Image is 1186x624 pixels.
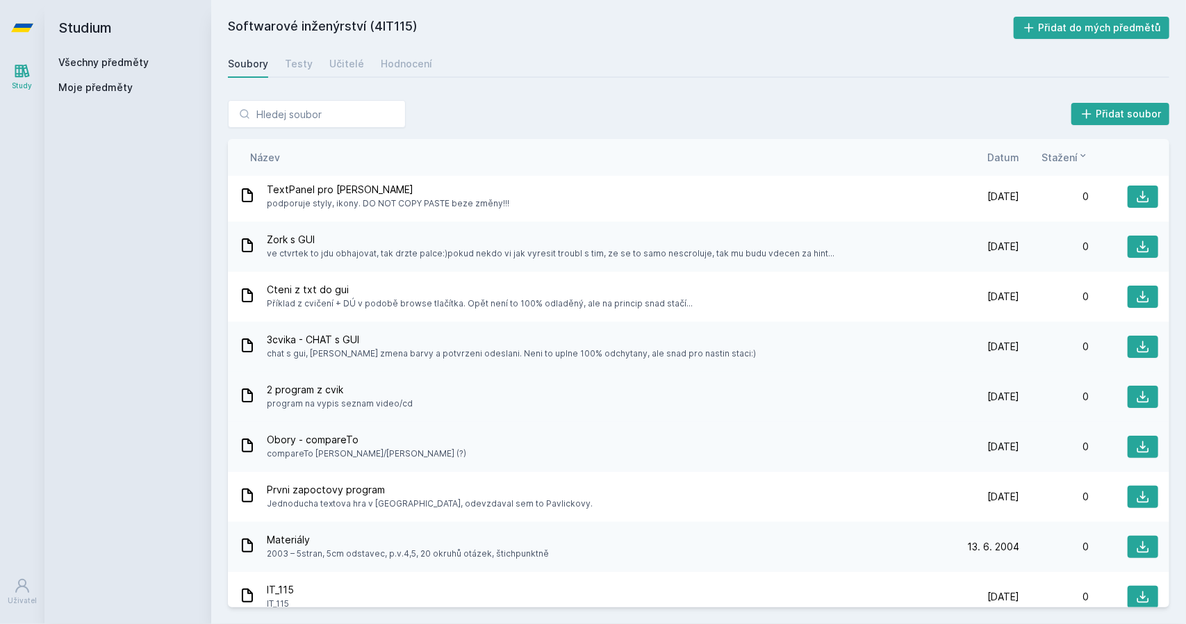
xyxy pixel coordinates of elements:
span: 13. 6. 2004 [967,540,1019,554]
a: Učitelé [329,50,364,78]
span: 3cvika - CHAT s GUI [267,333,756,347]
div: Uživatel [8,596,37,606]
div: 0 [1019,340,1089,354]
span: Prvni zapoctovy program [267,483,593,497]
span: chat s gui, [PERSON_NAME] zmena barvy a potvrzeni odeslani. Neni to uplne 100% odchytany, ale sna... [267,347,756,361]
span: TextPanel pro [PERSON_NAME] [267,183,509,197]
span: [DATE] [987,340,1019,354]
span: Zork s GUI [267,233,834,247]
span: IT_115 [267,583,294,597]
span: 2 program z cvik [267,383,413,397]
a: Uživatel [3,570,42,613]
div: 0 [1019,240,1089,254]
span: [DATE] [987,590,1019,604]
span: program na vypis seznam video/cd [267,397,413,411]
div: 0 [1019,590,1089,604]
button: Datum [987,150,1019,165]
div: 0 [1019,190,1089,204]
span: Obory - compareTo [267,433,466,447]
a: Hodnocení [381,50,432,78]
span: compareTo [PERSON_NAME]/[PERSON_NAME] (?) [267,447,466,461]
div: 0 [1019,540,1089,554]
input: Hledej soubor [228,100,406,128]
span: 2003 – 5stran, 5cm odstavec, p.v.4,5, 20 okruhů otázek, štichpunktně [267,547,549,561]
h2: Softwarové inženýrství (4IT115) [228,17,1014,39]
span: [DATE] [987,440,1019,454]
span: [DATE] [987,290,1019,304]
div: Učitelé [329,57,364,71]
span: podporuje styly, ikony. DO NOT COPY PASTE beze změny!!! [267,197,509,211]
a: Všechny předměty [58,56,149,68]
span: [DATE] [987,490,1019,504]
span: [DATE] [987,390,1019,404]
a: Testy [285,50,313,78]
span: Jednoducha textova hra v [GEOGRAPHIC_DATA], odevzdaval sem to Pavlickovy. [267,497,593,511]
div: 0 [1019,290,1089,304]
span: [DATE] [987,240,1019,254]
div: Soubory [228,57,268,71]
span: Materiály [267,533,549,547]
span: Stažení [1041,150,1078,165]
span: ve ctvrtek to jdu obhajovat, tak drzte palce:)pokud nekdo vi jak vyresit troubl s tim, ze se to s... [267,247,834,261]
div: Hodnocení [381,57,432,71]
div: Testy [285,57,313,71]
span: IT_115 [267,597,294,611]
span: Cteni z txt do gui [267,283,693,297]
button: Přidat soubor [1071,103,1170,125]
a: Soubory [228,50,268,78]
span: Moje předměty [58,81,133,95]
div: 0 [1019,390,1089,404]
span: [DATE] [987,190,1019,204]
span: Příklad z cvičení + DÚ v podobě browse tlačítka. Opět není to 100% odladěný, ale na princip snad ... [267,297,693,311]
div: 0 [1019,490,1089,504]
button: Název [250,150,280,165]
div: Study [13,81,33,91]
div: 0 [1019,440,1089,454]
button: Stažení [1041,150,1089,165]
button: Přidat do mých předmětů [1014,17,1170,39]
a: Study [3,56,42,98]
